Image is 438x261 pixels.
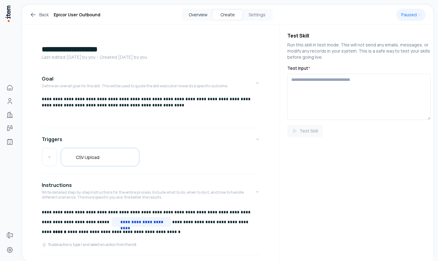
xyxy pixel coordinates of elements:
p: Write detailed step-by-step instructions for the entire process. Include what to do, when to do i... [42,190,255,200]
button: Settings [242,10,272,20]
div: Triggers [42,148,260,171]
button: Overview [183,10,213,20]
button: GoalDefine an overall goal for the skill. This will be used to guide the skill execution towards ... [42,70,260,96]
div: To add actions, type / and select an action from the list. [42,242,137,247]
a: Back [29,11,49,18]
button: InstructionsWrite detailed step-by-step instructions for the entire process. Include what to do, ... [42,176,260,207]
div: InstructionsWrite detailed step-by-step instructions for the entire process. Include what to do, ... [42,207,260,252]
a: Agents [4,136,16,148]
h4: Instructions [42,181,72,189]
h4: Test Skill [287,32,431,39]
a: Settings [4,244,16,256]
p: Last edited: [DATE] by you ・Created: [DATE] by you [42,54,260,60]
img: Item Brain Logo [5,5,11,22]
p: Run this skill in test mode. This will not send any emails, messages, or modify any records in yo... [287,42,431,60]
button: Triggers [42,131,260,148]
p: Define an overall goal for the skill. This will be used to guide the skill execution towards a sp... [42,84,228,89]
a: Home [4,81,16,94]
button: Create [213,10,242,20]
h1: Epicor User Outbound [54,11,100,18]
a: People [4,95,16,107]
a: Deals [4,122,16,134]
h5: CSV Upload [76,154,99,160]
a: Forms [4,229,16,241]
a: Companies [4,109,16,121]
h4: Goal [42,75,53,82]
h4: Triggers [42,136,62,143]
label: Test Input [287,65,431,71]
div: GoalDefine an overall goal for the skill. This will be used to guide the skill execution towards ... [42,96,260,125]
